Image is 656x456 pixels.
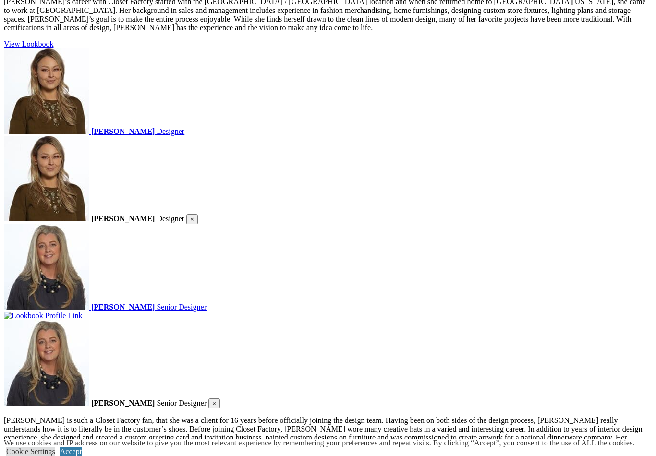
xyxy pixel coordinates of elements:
a: Accept [60,447,82,456]
div: We use cookies and IP address on our website to give you the most relevant experience by remember... [4,439,634,447]
p: [PERSON_NAME] is such a Closet Factory fan, that she was a client for 16 years before officially ... [4,416,652,451]
img: Closet Factory designer Beth Patrick [4,320,89,406]
span: Designer [157,215,184,223]
button: Close [186,214,198,224]
a: Cookie Settings [6,447,55,456]
span: Designer [157,127,184,135]
span: × [212,400,216,407]
strong: [PERSON_NAME] [91,399,155,407]
a: Closet fActory Cleveland designer Ashley Szczesniak [PERSON_NAME] Designer [4,48,652,136]
a: Closet Factory designer Beth Patrick [PERSON_NAME] Senior Designer Lookbook Profile Link [4,224,652,320]
img: Lookbook Profile Link [4,312,83,320]
span: × [190,216,194,223]
button: Close [208,398,220,408]
strong: [PERSON_NAME] [91,127,155,135]
strong: [PERSON_NAME] [91,215,155,223]
span: Senior Designer [157,303,207,311]
img: Closet fActory Cleveland designer Ashley Szczesniak [4,136,89,221]
img: Closet fActory Cleveland designer Ashley Szczesniak [4,48,89,134]
span: Senior Designer [157,399,207,407]
a: click here to view lookbook [4,40,53,48]
img: Closet Factory designer Beth Patrick [4,224,89,310]
strong: [PERSON_NAME] [91,303,155,311]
